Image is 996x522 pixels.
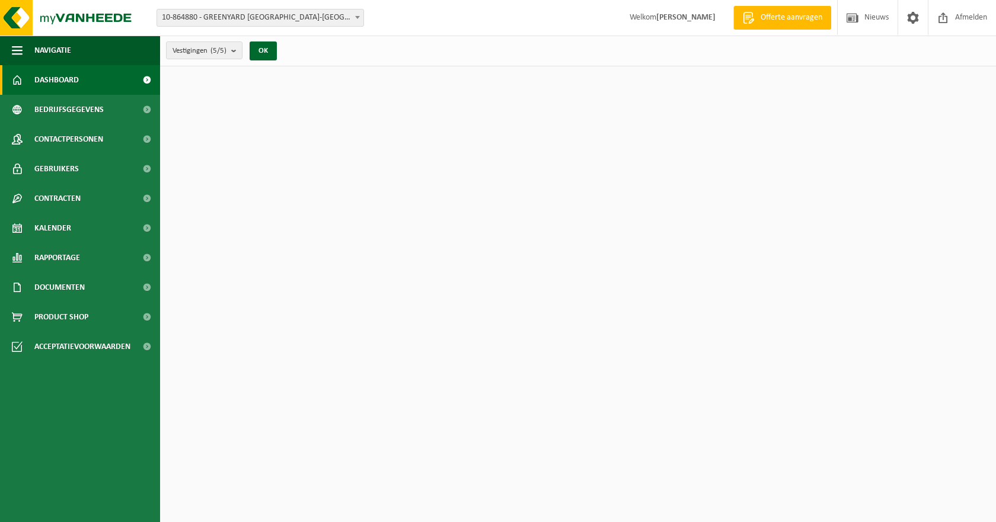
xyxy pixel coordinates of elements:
span: 10-864880 - GREENYARD SINT-KATELIJNE-WAVER [157,9,364,27]
span: Documenten [34,273,85,302]
span: Dashboard [34,65,79,95]
span: Product Shop [34,302,88,332]
span: Offerte aanvragen [758,12,825,24]
span: Gebruikers [34,154,79,184]
span: Acceptatievoorwaarden [34,332,130,361]
button: Vestigingen(5/5) [166,41,242,59]
span: 10-864880 - GREENYARD SINT-KATELIJNE-WAVER [157,9,363,26]
span: Bedrijfsgegevens [34,95,104,124]
span: Navigatie [34,36,71,65]
a: Offerte aanvragen [733,6,831,30]
span: Rapportage [34,243,80,273]
strong: [PERSON_NAME] [656,13,716,22]
count: (5/5) [210,47,226,55]
span: Kalender [34,213,71,243]
button: OK [250,41,277,60]
span: Contactpersonen [34,124,103,154]
span: Vestigingen [173,42,226,60]
span: Contracten [34,184,81,213]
